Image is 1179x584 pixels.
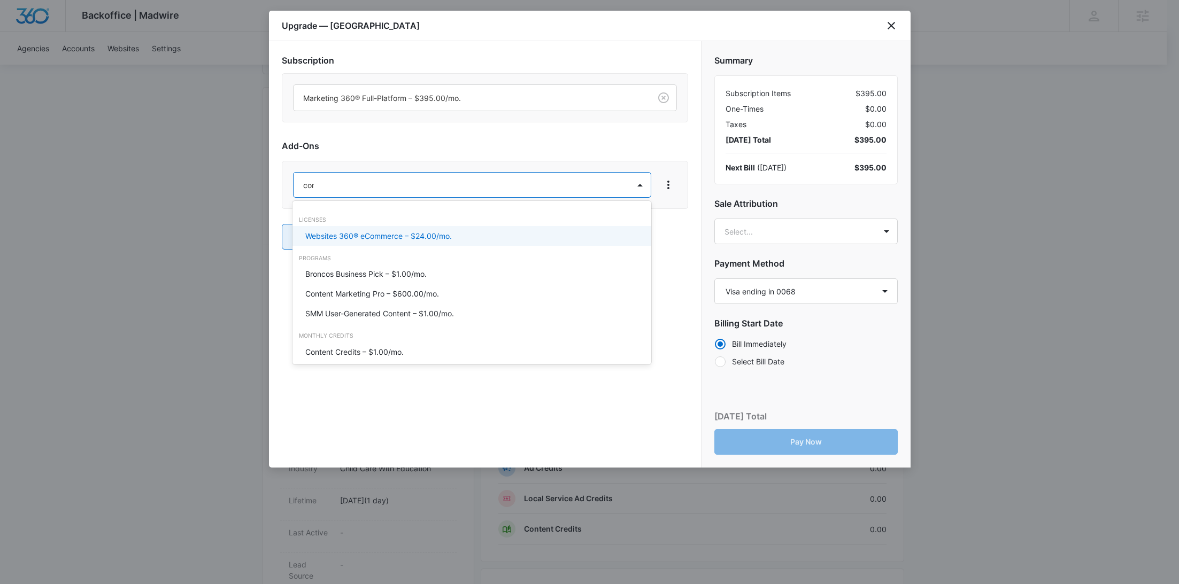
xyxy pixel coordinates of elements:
p: Broncos Business Pick – $1.00/mo. [305,268,427,279]
div: Programs [292,254,651,263]
p: Content Credits – $1.00/mo. [305,346,404,357]
div: Monthly Credits [292,332,651,340]
p: SMM User-Generated Content – $1.00/mo. [305,308,454,319]
div: Licenses [292,216,651,224]
p: Content Marketing Pro – $600.00/mo. [305,288,439,299]
p: Websites 360® eCommerce – $24.00/mo. [305,230,452,242]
